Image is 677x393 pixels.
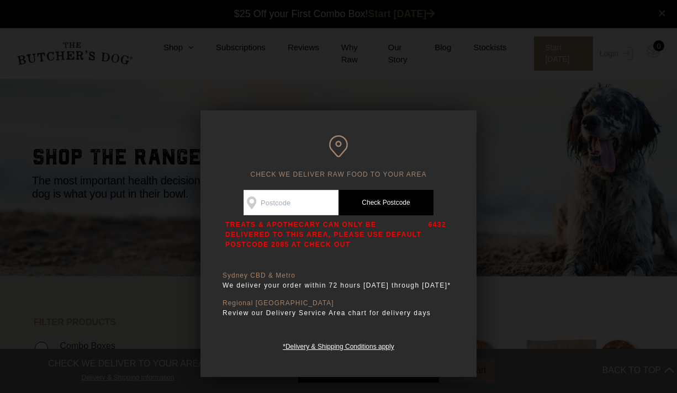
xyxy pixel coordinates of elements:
[223,280,454,291] p: We deliver your order within 72 hours [DATE] through [DATE]*
[223,272,454,280] p: Sydney CBD & Metro
[223,307,454,318] p: Review our Delivery Service Area chart for delivery days
[244,190,338,215] input: Postcode
[338,190,433,215] a: Check Postcode
[223,299,454,307] p: Regional [GEOGRAPHIC_DATA]
[429,220,446,249] p: 6432
[223,135,454,179] h6: CHECK WE DELIVER RAW FOOD TO YOUR AREA
[225,220,423,249] p: TREATS & APOTHECARY CAN ONLY BE DELIVERED TO THIS AREA, PLEASE USE DEFAULT POSTCODE 2085 AT CHECK...
[283,340,394,350] a: *Delivery & Shipping Conditions apply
